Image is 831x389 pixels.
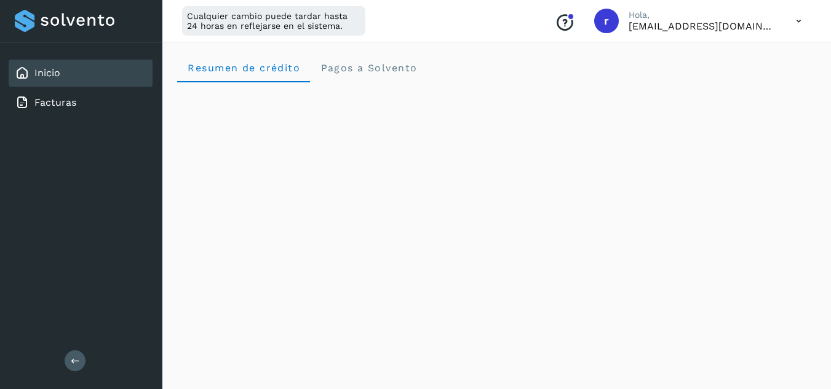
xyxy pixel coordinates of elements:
div: Cualquier cambio puede tardar hasta 24 horas en reflejarse en el sistema. [182,6,365,36]
a: Inicio [34,67,60,79]
p: Hola, [629,10,776,20]
span: Resumen de crédito [187,62,300,74]
span: Pagos a Solvento [320,62,417,74]
div: Facturas [9,89,153,116]
p: ricardo_pacheco91@hotmail.com [629,20,776,32]
a: Facturas [34,96,76,108]
div: Inicio [9,60,153,87]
